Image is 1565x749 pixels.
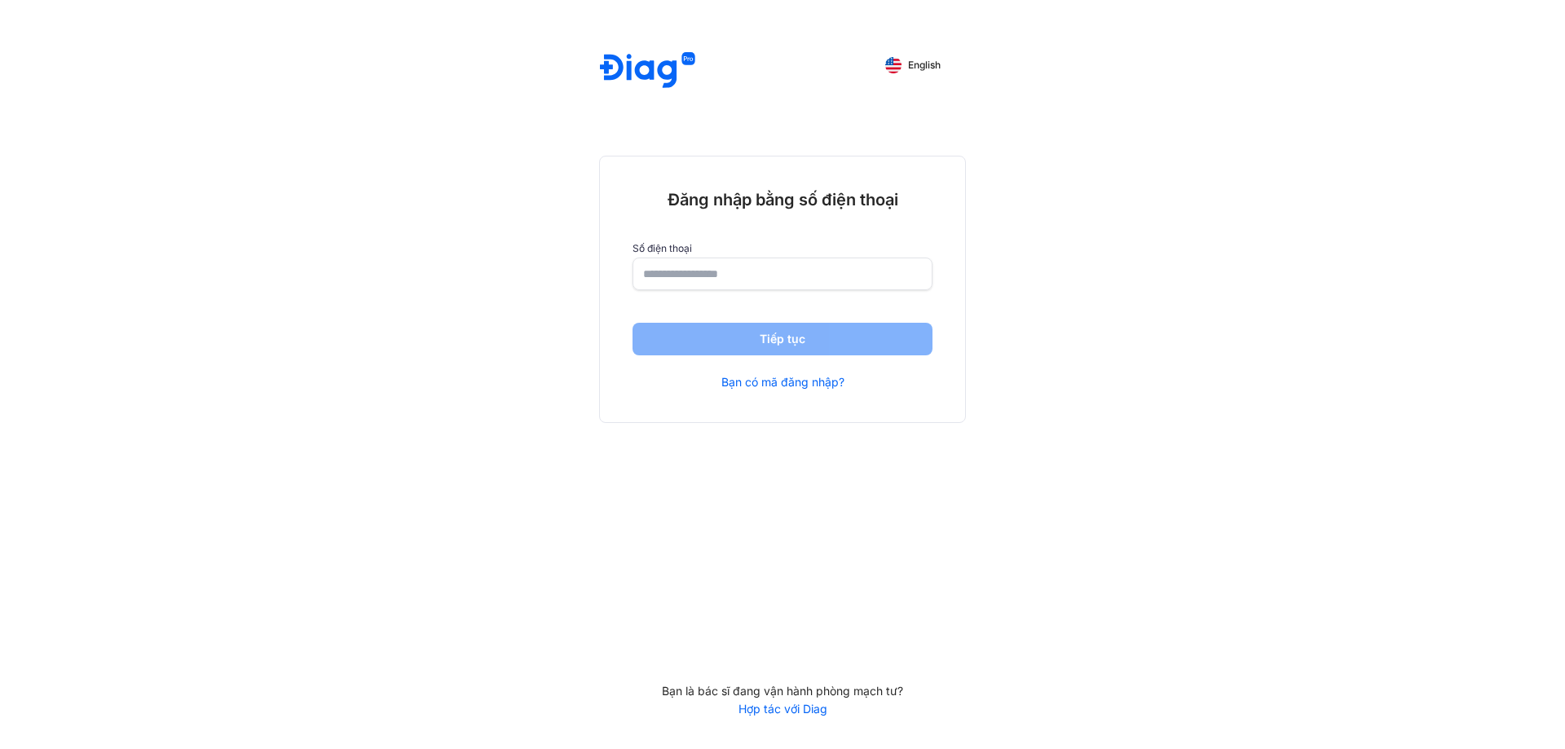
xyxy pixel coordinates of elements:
[600,52,695,90] img: logo
[721,375,844,390] a: Bạn có mã đăng nhập?
[885,57,902,73] img: English
[633,189,932,210] div: Đăng nhập bằng số điện thoại
[633,323,932,355] button: Tiếp tục
[599,702,966,716] a: Hợp tác với Diag
[599,684,966,698] div: Bạn là bác sĩ đang vận hành phòng mạch tư?
[633,243,932,254] label: Số điện thoại
[908,59,941,71] span: English
[874,52,952,78] button: English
